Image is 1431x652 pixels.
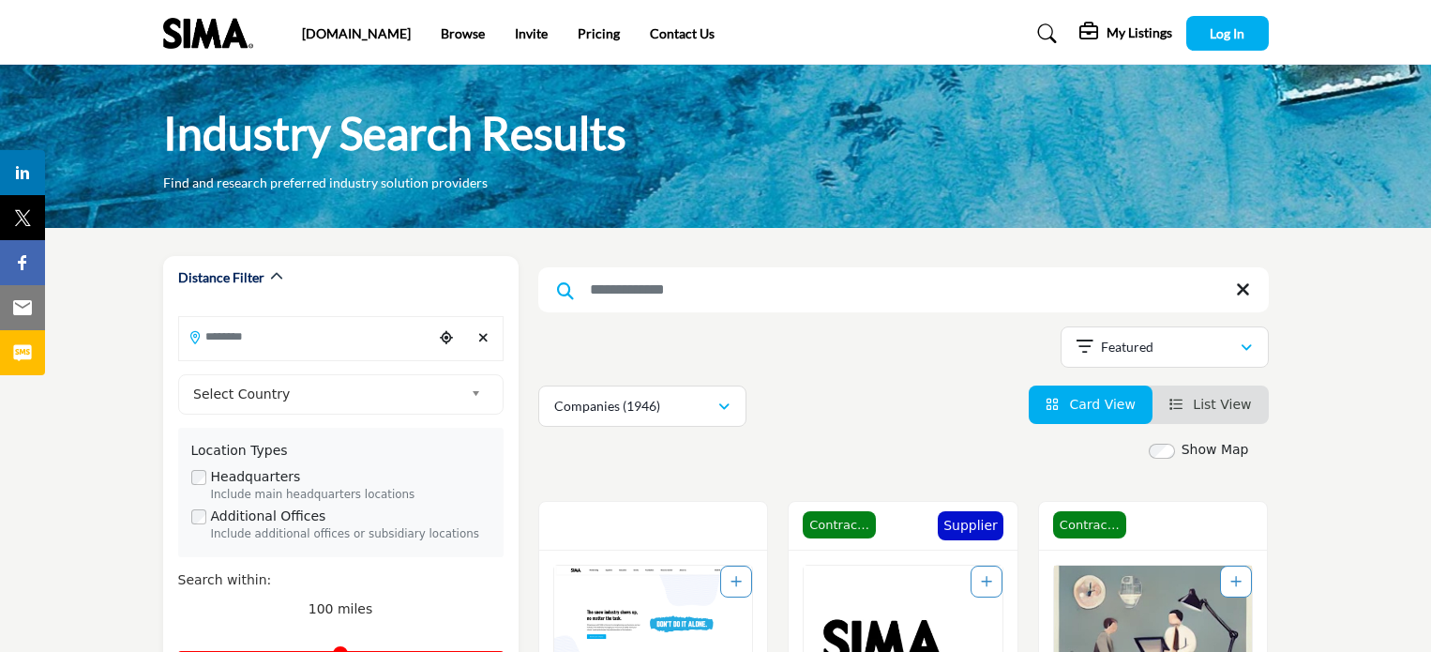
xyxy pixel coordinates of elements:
span: 100 miles [309,601,373,616]
a: Invite [515,25,548,41]
span: Card View [1069,397,1135,412]
label: Headquarters [211,467,301,487]
h2: Distance Filter [178,268,264,287]
label: Show Map [1182,440,1249,460]
input: Search Location [179,318,432,355]
span: Log In [1210,25,1244,41]
a: View List [1169,397,1252,412]
button: Companies (1946) [538,386,746,427]
label: Additional Offices [211,507,326,526]
a: Add To List [981,574,992,589]
div: Include additional offices or subsidiary locations [211,526,490,543]
h5: My Listings [1107,24,1172,41]
a: View Card [1046,397,1136,412]
p: Featured [1101,338,1153,356]
button: Featured [1061,326,1269,368]
p: Supplier [943,516,998,536]
div: My Listings [1079,23,1172,45]
h1: Industry Search Results [163,104,626,162]
a: Add To List [731,574,742,589]
a: Search [1019,19,1069,49]
p: Companies (1946) [554,397,660,416]
li: Card View [1029,386,1152,424]
span: Contractor [1053,511,1126,539]
span: Contractor [803,511,876,539]
a: Add To List [1230,574,1242,589]
span: List View [1193,397,1251,412]
button: Log In [1186,16,1269,51]
div: Include main headquarters locations [211,487,490,504]
li: List View [1152,386,1269,424]
img: Site Logo [163,18,263,49]
p: Find and research preferred industry solution providers [163,174,488,192]
a: Browse [441,25,485,41]
div: Location Types [191,441,490,461]
span: Select Country [193,383,463,405]
div: Clear search location [470,318,498,358]
a: [DOMAIN_NAME] [302,25,411,41]
a: Contact Us [650,25,715,41]
div: Choose your current location [432,318,460,358]
div: Search within: [178,570,504,590]
input: Search Keyword [538,267,1269,312]
a: Pricing [578,25,620,41]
